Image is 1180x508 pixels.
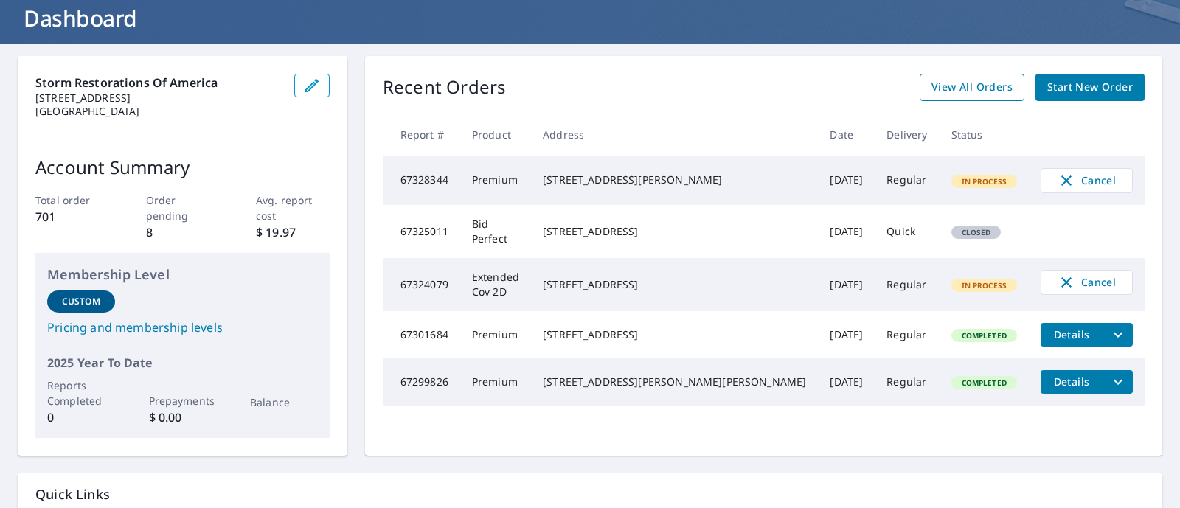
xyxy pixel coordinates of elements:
[920,74,1024,101] a: View All Orders
[146,192,220,223] p: Order pending
[875,311,939,358] td: Regular
[146,223,220,241] p: 8
[383,74,507,101] p: Recent Orders
[1049,375,1094,389] span: Details
[1103,323,1133,347] button: filesDropdownBtn-67301684
[460,205,531,258] td: Bid Perfect
[460,113,531,156] th: Product
[875,258,939,311] td: Regular
[953,227,1000,237] span: Closed
[1041,270,1133,295] button: Cancel
[35,154,330,181] p: Account Summary
[543,375,806,389] div: [STREET_ADDRESS][PERSON_NAME][PERSON_NAME]
[875,205,939,258] td: Quick
[818,258,875,311] td: [DATE]
[149,408,217,426] p: $ 0.00
[1047,78,1133,97] span: Start New Order
[940,113,1030,156] th: Status
[543,277,806,292] div: [STREET_ADDRESS]
[35,485,1145,504] p: Quick Links
[460,358,531,406] td: Premium
[460,311,531,358] td: Premium
[875,156,939,205] td: Regular
[1041,370,1103,394] button: detailsBtn-67299826
[931,78,1013,97] span: View All Orders
[1103,370,1133,394] button: filesDropdownBtn-67299826
[818,205,875,258] td: [DATE]
[47,377,115,408] p: Reports Completed
[953,280,1016,290] span: In Process
[543,173,806,187] div: [STREET_ADDRESS][PERSON_NAME]
[256,223,330,241] p: $ 19.97
[383,258,460,311] td: 67324079
[1049,327,1094,341] span: Details
[875,358,939,406] td: Regular
[953,377,1016,388] span: Completed
[35,208,109,226] p: 701
[1056,274,1117,291] span: Cancel
[460,156,531,205] td: Premium
[35,192,109,208] p: Total order
[818,311,875,358] td: [DATE]
[62,295,100,308] p: Custom
[953,330,1016,341] span: Completed
[818,358,875,406] td: [DATE]
[460,258,531,311] td: Extended Cov 2D
[383,113,460,156] th: Report #
[47,408,115,426] p: 0
[250,394,318,410] p: Balance
[531,113,818,156] th: Address
[383,156,460,205] td: 67328344
[35,105,282,118] p: [GEOGRAPHIC_DATA]
[383,311,460,358] td: 67301684
[383,205,460,258] td: 67325011
[47,265,318,285] p: Membership Level
[35,91,282,105] p: [STREET_ADDRESS]
[543,327,806,342] div: [STREET_ADDRESS]
[1035,74,1145,101] a: Start New Order
[47,354,318,372] p: 2025 Year To Date
[1056,172,1117,189] span: Cancel
[35,74,282,91] p: Storm Restorations of America
[383,358,460,406] td: 67299826
[818,156,875,205] td: [DATE]
[149,393,217,408] p: Prepayments
[1041,168,1133,193] button: Cancel
[47,319,318,336] a: Pricing and membership levels
[1041,323,1103,347] button: detailsBtn-67301684
[818,113,875,156] th: Date
[18,3,1162,33] h1: Dashboard
[256,192,330,223] p: Avg. report cost
[875,113,939,156] th: Delivery
[543,224,806,239] div: [STREET_ADDRESS]
[953,176,1016,187] span: In Process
